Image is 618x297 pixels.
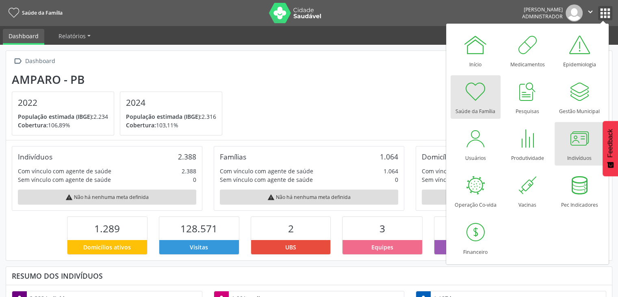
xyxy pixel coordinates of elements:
[555,28,605,72] a: Epidemiologia
[220,175,313,184] div: Sem vínculo com agente de saúde
[126,113,202,120] span: População estimada (IBGE):
[180,222,217,235] span: 128.571
[18,112,108,121] p: 2.234
[603,121,618,176] button: Feedback - Mostrar pesquisa
[18,113,93,120] span: População estimada (IBGE):
[384,167,398,175] div: 1.064
[380,152,398,161] div: 1.064
[451,28,501,72] a: Início
[126,112,216,121] p: 2.316
[607,129,614,157] span: Feedback
[583,4,598,22] button: 
[12,271,606,280] div: Resumo dos indivíduos
[220,190,398,205] div: Não há nenhuma meta definida
[3,29,44,45] a: Dashboard
[422,190,600,205] div: Não há nenhuma meta definida
[267,194,275,201] i: warning
[12,55,24,67] i: 
[522,13,563,20] span: Administrador
[451,75,501,119] a: Saúde da Família
[220,167,313,175] div: Com vínculo com agente de saúde
[555,75,605,119] a: Gestão Municipal
[18,121,48,129] span: Cobertura:
[288,222,294,235] span: 2
[598,6,612,20] button: apps
[220,152,246,161] div: Famílias
[522,6,563,13] div: [PERSON_NAME]
[65,194,73,201] i: warning
[555,122,605,166] a: Indivíduos
[395,175,398,184] div: 0
[555,169,605,212] a: Pec Indicadores
[503,169,553,212] a: Vacinas
[379,222,385,235] span: 3
[24,55,56,67] div: Dashboard
[126,121,216,129] p: 103,11%
[586,7,595,16] i: 
[83,243,131,251] span: Domicílios ativos
[53,29,96,43] a: Relatórios
[422,152,455,161] div: Domicílios
[566,4,583,22] img: img
[126,98,216,108] h4: 2024
[285,243,296,251] span: UBS
[12,55,56,67] a:  Dashboard
[18,175,111,184] div: Sem vínculo com agente de saúde
[59,32,86,40] span: Relatórios
[371,243,393,251] span: Equipes
[18,152,52,161] div: Indivíduos
[12,73,228,86] div: Amparo - PB
[193,175,196,184] div: 0
[18,98,108,108] h4: 2022
[503,75,553,119] a: Pesquisas
[18,167,111,175] div: Com vínculo com agente de saúde
[126,121,156,129] span: Cobertura:
[22,9,63,16] span: Saúde da Família
[451,122,501,166] a: Usuários
[18,121,108,129] p: 106,89%
[422,175,515,184] div: Sem vínculo com agente de saúde
[422,167,515,175] div: Com vínculo com agente de saúde
[503,122,553,166] a: Produtividade
[182,167,196,175] div: 2.388
[451,169,501,212] a: Operação Co-vida
[178,152,196,161] div: 2.388
[94,222,120,235] span: 1.289
[503,28,553,72] a: Medicamentos
[190,243,208,251] span: Visitas
[6,6,63,20] a: Saúde da Família
[18,190,196,205] div: Não há nenhuma meta definida
[451,216,501,260] a: Financeiro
